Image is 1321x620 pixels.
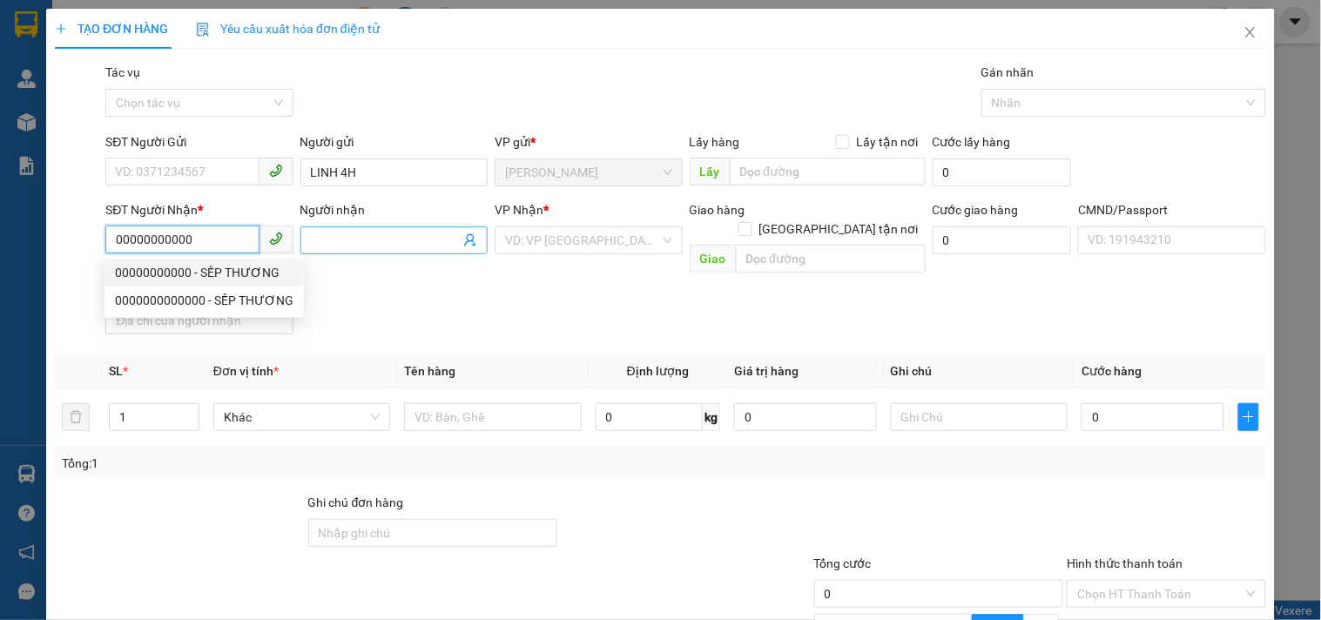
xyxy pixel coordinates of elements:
[1078,200,1265,219] div: CMND/Passport
[752,219,926,239] span: [GEOGRAPHIC_DATA] tận nơi
[404,403,581,431] input: VD: Bàn, Ghế
[933,135,1011,149] label: Cước lấy hàng
[55,22,168,36] span: TẠO ĐƠN HÀNG
[690,245,736,273] span: Giao
[300,200,488,219] div: Người nhận
[736,245,926,273] input: Dọc đường
[15,15,154,54] div: [PERSON_NAME]
[15,54,154,75] div: LINH 4H
[690,135,740,149] span: Lấy hàng
[115,263,293,282] div: 00000000000 - SẾP THƯƠNG
[15,93,287,137] div: Tên hàng: 1 PB TIỀN HG 12/10 ( : 1 )
[495,132,682,152] div: VP gửi
[933,226,1072,254] input: Cước giao hàng
[15,15,42,33] span: Gửi:
[850,132,926,152] span: Lấy tận nơi
[224,404,380,430] span: Khác
[1239,410,1258,424] span: plus
[981,65,1035,79] label: Gán nhãn
[109,364,123,378] span: SL
[115,291,293,310] div: 0000000000000 - SẾP THƯƠNG
[196,23,210,37] img: icon
[703,403,720,431] span: kg
[627,364,689,378] span: Định lượng
[166,36,287,57] div: SẾP THƯƠNG
[166,17,208,35] span: Nhận:
[463,233,477,247] span: user-add
[55,23,67,35] span: plus
[690,158,730,185] span: Lấy
[62,454,511,473] div: Tổng: 1
[1082,364,1142,378] span: Cước hàng
[505,159,671,185] span: Ngã Tư Huyện
[104,259,304,286] div: 00000000000 - SẾP THƯƠNG
[105,200,293,219] div: SĐT Người Nhận
[308,519,558,547] input: Ghi chú đơn hàng
[933,158,1072,186] input: Cước lấy hàng
[308,495,404,509] label: Ghi chú đơn hàng
[105,307,293,334] input: Địa chỉ của người nhận
[78,113,102,138] span: SL
[62,403,90,431] button: delete
[166,15,287,36] div: Bến Tre
[269,232,283,246] span: phone
[1243,25,1257,39] span: close
[734,364,799,378] span: Giá trị hàng
[495,203,543,217] span: VP Nhận
[105,132,293,152] div: SĐT Người Gửi
[104,286,304,314] div: 0000000000000 - SẾP THƯƠNG
[269,164,283,178] span: phone
[891,403,1068,431] input: Ghi Chú
[933,203,1019,217] label: Cước giao hàng
[1226,9,1275,57] button: Close
[730,158,926,185] input: Dọc đường
[1067,556,1183,570] label: Hình thức thanh toán
[814,556,872,570] span: Tổng cước
[300,132,488,152] div: Người gửi
[1238,403,1259,431] button: plus
[884,354,1075,388] th: Ghi chú
[213,364,279,378] span: Đơn vị tính
[196,22,380,36] span: Yêu cầu xuất hóa đơn điện tử
[734,403,877,431] input: 0
[690,203,745,217] span: Giao hàng
[404,364,455,378] span: Tên hàng
[105,65,140,79] label: Tác vụ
